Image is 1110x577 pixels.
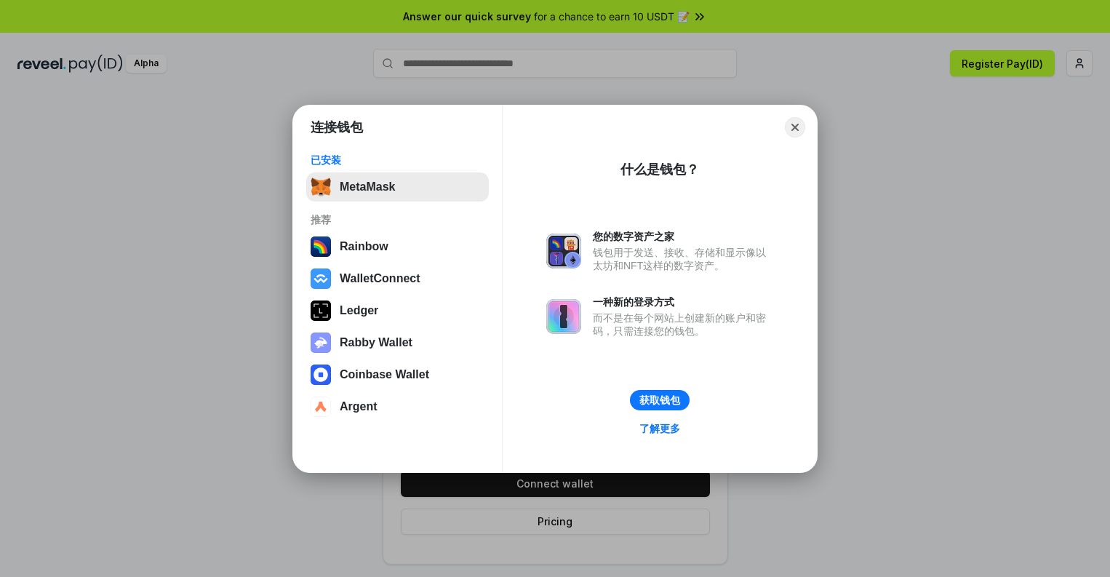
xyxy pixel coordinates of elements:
div: Rabby Wallet [340,336,412,349]
button: WalletConnect [306,264,489,293]
button: Rabby Wallet [306,328,489,357]
img: svg+xml,%3Csvg%20xmlns%3D%22http%3A%2F%2Fwww.w3.org%2F2000%2Fsvg%22%20fill%3D%22none%22%20viewBox... [546,234,581,268]
h1: 连接钱包 [311,119,363,136]
button: Rainbow [306,232,489,261]
img: svg+xml,%3Csvg%20width%3D%2228%22%20height%3D%2228%22%20viewBox%3D%220%200%2028%2028%22%20fill%3D... [311,268,331,289]
div: 而不是在每个网站上创建新的账户和密码，只需连接您的钱包。 [593,311,773,338]
div: WalletConnect [340,272,420,285]
img: svg+xml,%3Csvg%20xmlns%3D%22http%3A%2F%2Fwww.w3.org%2F2000%2Fsvg%22%20fill%3D%22none%22%20viewBox... [546,299,581,334]
button: MetaMask [306,172,489,202]
div: 推荐 [311,213,484,226]
div: Argent [340,400,378,413]
button: Ledger [306,296,489,325]
div: 一种新的登录方式 [593,295,773,309]
button: Coinbase Wallet [306,360,489,389]
div: 了解更多 [639,422,680,435]
div: 获取钱包 [639,394,680,407]
a: 了解更多 [631,419,689,438]
img: svg+xml,%3Csvg%20xmlns%3D%22http%3A%2F%2Fwww.w3.org%2F2000%2Fsvg%22%20fill%3D%22none%22%20viewBox... [311,333,331,353]
img: svg+xml,%3Csvg%20xmlns%3D%22http%3A%2F%2Fwww.w3.org%2F2000%2Fsvg%22%20width%3D%2228%22%20height%3... [311,301,331,321]
div: Coinbase Wallet [340,368,429,381]
div: 什么是钱包？ [620,161,699,178]
button: Close [785,117,805,138]
button: Argent [306,392,489,421]
button: 获取钱包 [630,390,690,410]
div: 已安装 [311,154,484,167]
div: MetaMask [340,180,395,194]
img: svg+xml,%3Csvg%20width%3D%2228%22%20height%3D%2228%22%20viewBox%3D%220%200%2028%2028%22%20fill%3D... [311,397,331,417]
img: svg+xml,%3Csvg%20width%3D%22120%22%20height%3D%22120%22%20viewBox%3D%220%200%20120%20120%22%20fil... [311,236,331,257]
img: svg+xml,%3Csvg%20width%3D%2228%22%20height%3D%2228%22%20viewBox%3D%220%200%2028%2028%22%20fill%3D... [311,365,331,385]
img: svg+xml,%3Csvg%20fill%3D%22none%22%20height%3D%2233%22%20viewBox%3D%220%200%2035%2033%22%20width%... [311,177,331,197]
div: Ledger [340,304,378,317]
div: 您的数字资产之家 [593,230,773,243]
div: 钱包用于发送、接收、存储和显示像以太坊和NFT这样的数字资产。 [593,246,773,272]
div: Rainbow [340,240,388,253]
